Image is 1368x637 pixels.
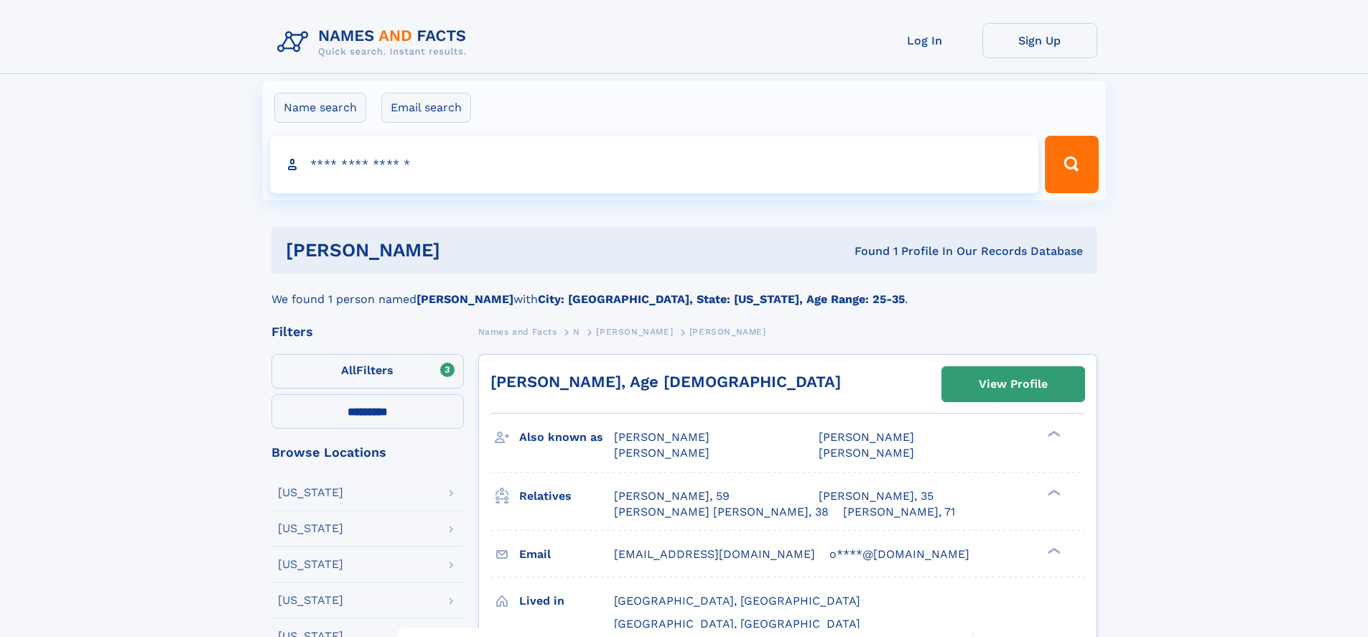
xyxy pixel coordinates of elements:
[278,595,343,606] div: [US_STATE]
[596,322,673,340] a: [PERSON_NAME]
[519,484,614,508] h3: Relatives
[942,367,1084,401] a: View Profile
[614,504,829,520] a: [PERSON_NAME] [PERSON_NAME], 38
[614,430,709,444] span: [PERSON_NAME]
[478,322,557,340] a: Names and Facts
[490,373,841,391] a: [PERSON_NAME], Age [DEMOGRAPHIC_DATA]
[1045,136,1098,193] button: Search Button
[271,274,1097,308] div: We found 1 person named with .
[979,368,1048,401] div: View Profile
[614,446,709,460] span: [PERSON_NAME]
[519,425,614,450] h3: Also known as
[614,488,730,504] a: [PERSON_NAME], 59
[271,23,478,62] img: Logo Names and Facts
[271,354,464,389] label: Filters
[614,594,860,608] span: [GEOGRAPHIC_DATA], [GEOGRAPHIC_DATA]
[573,327,580,337] span: N
[274,93,366,123] label: Name search
[278,523,343,534] div: [US_STATE]
[819,446,914,460] span: [PERSON_NAME]
[519,589,614,613] h3: Lived in
[1044,429,1061,439] div: ❯
[538,292,905,306] b: City: [GEOGRAPHIC_DATA], State: [US_STATE], Age Range: 25-35
[270,136,1039,193] input: search input
[1044,488,1061,497] div: ❯
[417,292,513,306] b: [PERSON_NAME]
[614,617,860,631] span: [GEOGRAPHIC_DATA], [GEOGRAPHIC_DATA]
[819,488,934,504] a: [PERSON_NAME], 35
[647,243,1083,259] div: Found 1 Profile In Our Records Database
[982,23,1097,58] a: Sign Up
[278,487,343,498] div: [US_STATE]
[843,504,955,520] a: [PERSON_NAME], 71
[573,322,580,340] a: N
[278,559,343,570] div: [US_STATE]
[519,542,614,567] h3: Email
[271,446,464,459] div: Browse Locations
[689,327,766,337] span: [PERSON_NAME]
[286,241,648,259] h1: [PERSON_NAME]
[819,430,914,444] span: [PERSON_NAME]
[341,363,356,377] span: All
[271,325,464,338] div: Filters
[614,547,815,561] span: [EMAIL_ADDRESS][DOMAIN_NAME]
[381,93,471,123] label: Email search
[596,327,673,337] span: [PERSON_NAME]
[867,23,982,58] a: Log In
[1044,546,1061,555] div: ❯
